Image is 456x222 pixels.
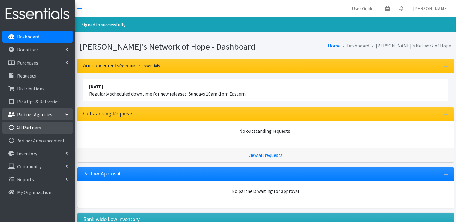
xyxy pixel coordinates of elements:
[2,147,73,160] a: Inventory
[83,111,134,117] h3: Outstanding Requests
[2,122,73,134] a: All Partners
[83,171,123,177] h3: Partner Approvals
[341,41,370,50] li: Dashboard
[17,176,34,182] p: Reports
[2,186,73,198] a: My Organization
[2,44,73,56] a: Donations
[75,17,456,32] div: Signed in successfully.
[17,111,52,117] p: Partner Agencies
[83,79,448,101] li: Regularly scheduled downtime for new releases: Sundays 10am-1pm Eastern.
[2,31,73,43] a: Dashboard
[2,70,73,82] a: Requests
[2,160,73,172] a: Community
[17,86,44,92] p: Distributions
[17,163,41,169] p: Community
[17,73,36,79] p: Requests
[408,2,454,14] a: [PERSON_NAME]
[2,83,73,95] a: Distributions
[83,62,160,69] h3: Announcements
[328,43,341,49] a: Home
[17,60,38,66] p: Purchases
[17,34,39,40] p: Dashboard
[347,2,378,14] a: User Guide
[2,173,73,185] a: Reports
[119,63,160,68] small: from Human Essentials
[2,135,73,147] a: Partner Announcement
[249,152,283,158] a: View all requests
[83,187,448,195] div: No partners waiting for approval
[17,189,51,195] p: My Organization
[2,96,73,108] a: Pick Ups & Deliveries
[2,57,73,69] a: Purchases
[83,127,448,135] div: No outstanding requests!
[2,108,73,120] a: Partner Agencies
[17,99,59,105] p: Pick Ups & Deliveries
[17,47,39,53] p: Donations
[89,84,104,90] strong: [DATE]
[370,41,451,50] li: [PERSON_NAME]'s Network of Hope
[2,4,73,24] img: HumanEssentials
[17,151,37,157] p: Inventory
[80,41,264,52] h1: [PERSON_NAME]'s Network of Hope - Dashboard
